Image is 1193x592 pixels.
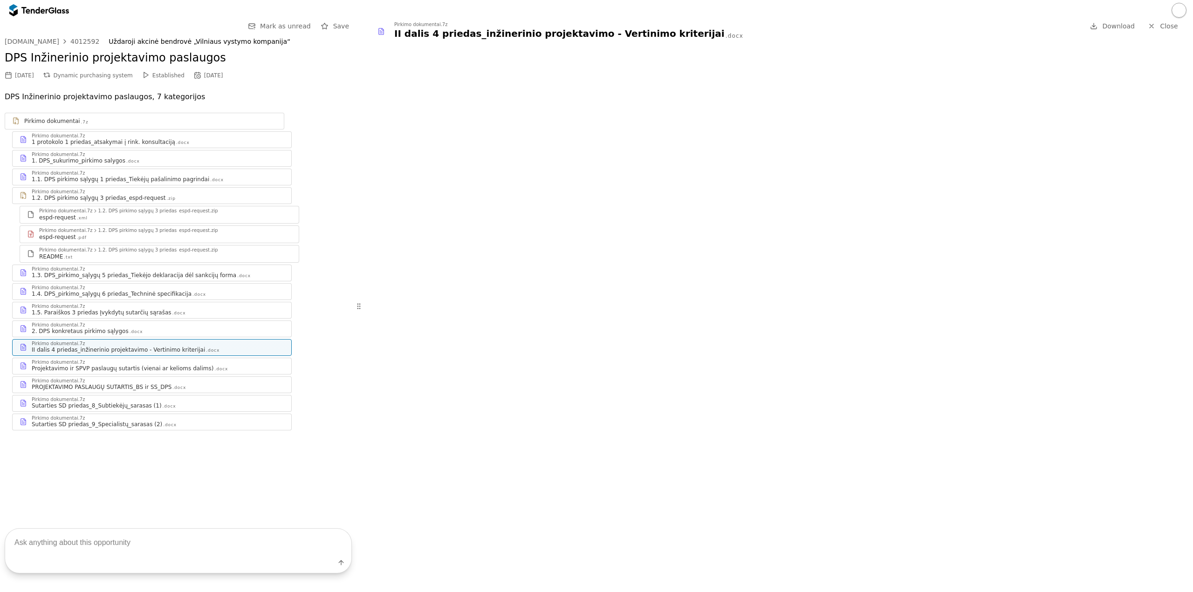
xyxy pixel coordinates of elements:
a: Pirkimo dokumentai.7zSutarties SD priedas_9_Specialistų_sarasas (2).docx [12,414,292,430]
a: Pirkimo dokumentai.7z1.4. DPS_pirkimo_sąlygų 6 priedas_Techninė specifikacija.docx [12,283,292,300]
div: 1.4. DPS_pirkimo_sąlygų 6 priedas_Techninė specifikacija [32,290,192,298]
div: .docx [214,366,228,372]
a: Pirkimo dokumentai.7z1.2. DPS pirkimo sąlygų 3 priedas_espd-request.zipespd-request.pdf [20,225,299,243]
div: 1.2. DPS pirkimo sąlygų 3 priedas_espd-request.zip [98,228,218,233]
div: Pirkimo dokumentai.7z [32,152,85,157]
div: [DOMAIN_NAME] [5,38,59,45]
div: 1.2. DPS pirkimo sąlygų 3 priedas_espd-request.zip [98,248,218,252]
div: .docx [206,347,219,354]
div: 2. DPS konkretaus pirkimo sąlygos [32,327,129,335]
a: Pirkimo dokumentai.7z1. DPS_sukurimo_pirkimo salygos.docx [12,150,292,167]
div: .pdf [77,235,87,241]
div: .docx [210,177,224,183]
div: II dalis 4 priedas_inžinerinio projektavimo - Vertinimo kriterijai [394,27,725,40]
div: Pirkimo dokumentai.7z [32,416,85,421]
div: .docx [726,32,743,40]
div: Pirkimo dokumentai.7z [32,360,85,365]
div: [DATE] [204,72,223,79]
a: Pirkimo dokumentai.7zII dalis 4 priedas_inžinerinio projektavimo - Vertinimo kriterijai.docx [12,339,292,356]
div: [DATE] [15,72,34,79]
button: Mark as unread [245,20,314,32]
div: .docx [163,422,177,428]
span: Save [333,22,349,30]
div: .docx [163,403,176,409]
div: .xml [77,215,88,221]
div: Uždaroji akcinė bendrovė „Vilniaus vystymo kompanija“ [109,38,342,46]
div: Pirkimo dokumentai.7z [39,209,92,213]
a: Pirkimo dokumentai.7zSutarties SD priedas_8_Subtiekėjų_sarasas (1).docx [12,395,292,412]
a: Download [1087,20,1138,32]
h2: DPS Inžinerinio projektavimo paslaugos [5,50,352,66]
div: README [39,253,63,260]
div: Pirkimo dokumentai.7z [394,22,447,27]
div: 1. DPS_sukurimo_pirkimo salygos [32,157,125,164]
a: Pirkimo dokumentai.7z1.2. DPS pirkimo sąlygų 3 priedas_espd-request.zipespd-request.xml [20,206,299,224]
div: Pirkimo dokumentai.7z [32,286,85,290]
div: espd-request [39,233,76,241]
div: Pirkimo dokumentai.7z [32,171,85,176]
span: Close [1160,22,1178,30]
div: .docx [237,273,251,279]
div: Pirkimo dokumentai.7z [39,228,92,233]
div: .zip [166,196,175,202]
a: Pirkimo dokumentai.7z1.2. DPS pirkimo sąlygų 3 priedas_espd-request.zipREADME.txt [20,245,299,263]
a: Pirkimo dokumentai.7z1.3. DPS_pirkimo_sąlygų 5 priedas_Tiekėjo deklaracija dėl sankcijų forma.docx [12,265,292,281]
a: Pirkimo dokumentai.7z1.5. Paraiškos 3 priedas Įvykdytų sutarčių sąrašas.docx [12,302,292,319]
div: Pirkimo dokumentai.7z [32,323,85,327]
div: .txt [64,254,73,260]
div: II dalis 4 priedas_inžinerinio projektavimo - Vertinimo kriterijai [32,346,205,354]
div: 1.1. DPS pirkimo sąlygų 1 priedas_Tiekėjų pašalinimo pagrindai [32,176,209,183]
div: Pirkimo dokumentai.7z [32,379,85,383]
div: 1 protokolo 1 priedas_atsakymai į rink. konsultaciją [32,138,175,146]
div: Pirkimo dokumentai.7z [32,341,85,346]
div: .docx [172,385,186,391]
a: [DOMAIN_NAME]4012592 [5,38,99,45]
div: 4012592 [70,38,99,45]
div: Pirkimo dokumentai.7z [32,304,85,309]
a: Pirkimo dokumentai.7z1.1. DPS pirkimo sąlygų 1 priedas_Tiekėjų pašalinimo pagrindai.docx [12,169,292,185]
div: Pirkimo dokumentai.7z [39,248,92,252]
div: Sutarties SD priedas_8_Subtiekėjų_sarasas (1) [32,402,162,409]
a: Pirkimo dokumentai.7z1.2. DPS pirkimo sąlygų 3 priedas_espd-request.zip [12,187,292,204]
div: .docx [130,329,143,335]
div: Pirkimo dokumentai [24,117,80,125]
div: Pirkimo dokumentai.7z [32,397,85,402]
a: Close [1142,20,1184,32]
div: espd-request [39,214,76,221]
p: DPS Inžinerinio projektavimo paslaugos, 7 kategorijos [5,90,352,103]
span: Dynamic purchasing system [54,72,133,79]
div: 1.2. DPS pirkimo sąlygų 3 priedas_espd-request.zip [98,209,218,213]
a: Pirkimo dokumentai.7z1 protokolo 1 priedas_atsakymai į rink. konsultaciją.docx [12,131,292,148]
div: .docx [176,140,190,146]
div: 1.3. DPS_pirkimo_sąlygų 5 priedas_Tiekėjo deklaracija dėl sankcijų forma [32,272,236,279]
div: Pirkimo dokumentai.7z [32,134,85,138]
div: Pirkimo dokumentai.7z [32,267,85,272]
div: Pirkimo dokumentai.7z [32,190,85,194]
a: Pirkimo dokumentai.7z [5,113,284,129]
a: Pirkimo dokumentai.7zPROJEKTAVIMO PASLAUGŲ SUTARTIS_BS ir SS_DPS.docx [12,376,292,393]
div: .7z [81,119,89,125]
div: 1.5. Paraiškos 3 priedas Įvykdytų sutarčių sąrašas [32,309,171,316]
div: Projektavimo ir SPVP paslaugų sutartis (vienai ar kelioms dalims) [32,365,213,372]
span: Mark as unread [260,22,311,30]
div: Sutarties SD priedas_9_Specialistų_sarasas (2) [32,421,162,428]
button: Save [318,20,352,32]
span: Download [1102,22,1135,30]
div: .docx [172,310,186,316]
a: Pirkimo dokumentai.7zProjektavimo ir SPVP paslaugų sutartis (vienai ar kelioms dalims).docx [12,358,292,374]
div: PROJEKTAVIMO PASLAUGŲ SUTARTIS_BS ir SS_DPS [32,383,171,391]
div: .docx [192,292,206,298]
a: Pirkimo dokumentai.7z2. DPS konkretaus pirkimo sąlygos.docx [12,320,292,337]
div: 1.2. DPS pirkimo sąlygų 3 priedas_espd-request [32,194,165,202]
span: Established [152,72,185,79]
div: .docx [126,158,140,164]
